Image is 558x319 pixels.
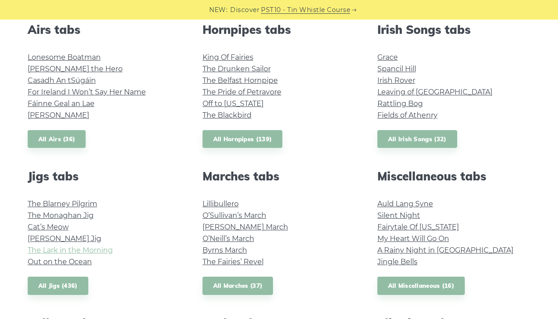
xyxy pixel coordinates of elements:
[377,169,531,183] h2: Miscellaneous tabs
[203,111,252,119] a: The Blackbird
[377,76,415,85] a: Irish Rover
[377,258,417,266] a: Jingle Bells
[203,258,264,266] a: The Fairies’ Revel
[28,65,123,73] a: [PERSON_NAME] the Hero
[203,169,356,183] h2: Marches tabs
[377,277,465,295] a: All Miscellaneous (16)
[28,169,181,183] h2: Jigs tabs
[28,130,86,148] a: All Airs (36)
[28,53,101,61] a: Lonesome Boatman
[377,99,423,108] a: Rattling Bog
[203,211,266,220] a: O’Sullivan’s March
[28,200,97,208] a: The Blarney Pilgrim
[377,223,459,231] a: Fairytale Of [US_STATE]
[203,65,271,73] a: The Drunken Sailor
[28,277,88,295] a: All Jigs (436)
[28,246,113,254] a: The Lark in the Morning
[28,258,92,266] a: Out on the Ocean
[203,53,253,61] a: King Of Fairies
[377,200,433,208] a: Auld Lang Syne
[28,234,101,243] a: [PERSON_NAME] Jig
[28,88,146,96] a: For Ireland I Won’t Say Her Name
[261,5,350,15] a: PST10 - Tin Whistle Course
[28,76,96,85] a: Casadh An tSúgáin
[203,234,254,243] a: O’Neill’s March
[28,111,89,119] a: [PERSON_NAME]
[28,23,181,37] h2: Airs tabs
[377,246,513,254] a: A Rainy Night in [GEOGRAPHIC_DATA]
[203,246,247,254] a: Byrns March
[203,130,283,148] a: All Hornpipes (139)
[377,130,457,148] a: All Irish Songs (32)
[203,23,356,37] h2: Hornpipes tabs
[377,88,492,96] a: Leaving of [GEOGRAPHIC_DATA]
[377,23,531,37] h2: Irish Songs tabs
[203,200,239,208] a: Lillibullero
[377,111,438,119] a: Fields of Athenry
[203,76,278,85] a: The Belfast Hornpipe
[209,5,227,15] span: NEW:
[28,211,94,220] a: The Monaghan Jig
[230,5,260,15] span: Discover
[28,223,69,231] a: Cat’s Meow
[377,211,420,220] a: Silent Night
[203,277,273,295] a: All Marches (37)
[203,223,288,231] a: [PERSON_NAME] March
[377,65,416,73] a: Spancil Hill
[203,99,264,108] a: Off to [US_STATE]
[28,99,95,108] a: Fáinne Geal an Lae
[377,53,398,61] a: Grace
[203,88,281,96] a: The Pride of Petravore
[377,234,449,243] a: My Heart Will Go On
